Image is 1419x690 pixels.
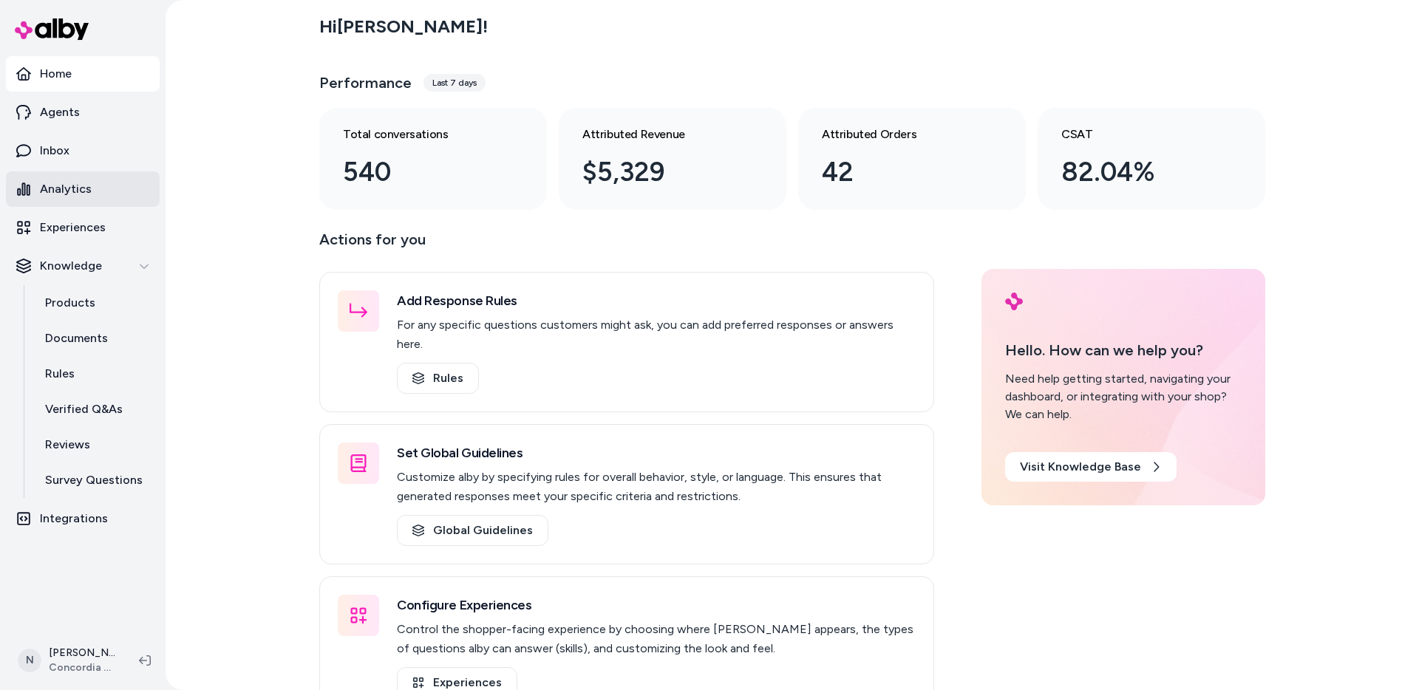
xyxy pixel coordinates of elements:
a: Integrations [6,501,160,536]
a: Rules [397,363,479,394]
p: Verified Q&As [45,400,123,418]
p: Agents [40,103,80,121]
p: Customize alby by specifying rules for overall behavior, style, or language. This ensures that ge... [397,468,916,506]
p: For any specific questions customers might ask, you can add preferred responses or answers here. [397,315,916,354]
a: Verified Q&As [30,392,160,427]
p: Integrations [40,510,108,527]
p: Reviews [45,436,90,454]
a: Global Guidelines [397,515,548,546]
p: Analytics [40,180,92,198]
p: Home [40,65,72,83]
a: Agents [6,95,160,130]
p: Inbox [40,142,69,160]
div: 42 [822,152,979,192]
p: Rules [45,365,75,383]
div: 82.04% [1061,152,1218,192]
a: Rules [30,356,160,392]
a: Visit Knowledge Base [1005,452,1177,482]
div: Need help getting started, navigating your dashboard, or integrating with your shop? We can help. [1005,370,1242,423]
a: Experiences [6,210,160,245]
span: Concordia Supply [49,660,115,675]
a: Reviews [30,427,160,462]
div: $5,329 [582,152,739,192]
a: Attributed Revenue $5,329 [559,108,786,210]
button: N[PERSON_NAME]Concordia Supply [9,637,127,684]
a: Documents [30,321,160,356]
a: Total conversations 540 [319,108,547,210]
a: Products [30,285,160,321]
p: Knowledge [40,257,102,275]
h2: Hi [PERSON_NAME] ! [319,16,488,38]
h3: Configure Experiences [397,595,916,615]
h3: Add Response Rules [397,290,916,311]
p: Documents [45,329,108,347]
p: Actions for you [319,228,934,263]
h3: Set Global Guidelines [397,443,916,463]
span: N [18,649,41,672]
h3: CSAT [1061,126,1218,143]
a: Analytics [6,171,160,207]
a: Home [6,56,160,92]
img: alby Logo [15,18,89,40]
button: Knowledge [6,248,160,284]
h3: Performance [319,72,412,93]
p: [PERSON_NAME] [49,646,115,660]
img: alby Logo [1005,293,1023,310]
p: Experiences [40,219,106,236]
a: Attributed Orders 42 [798,108,1026,210]
p: Hello. How can we help you? [1005,339,1242,361]
h3: Total conversations [343,126,500,143]
p: Products [45,294,95,312]
p: Control the shopper-facing experience by choosing where [PERSON_NAME] appears, the types of quest... [397,620,916,658]
div: 540 [343,152,500,192]
h3: Attributed Revenue [582,126,739,143]
a: Survey Questions [30,462,160,498]
div: Last 7 days [423,74,486,92]
a: Inbox [6,133,160,168]
a: CSAT 82.04% [1038,108,1265,210]
p: Survey Questions [45,471,143,489]
h3: Attributed Orders [822,126,979,143]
